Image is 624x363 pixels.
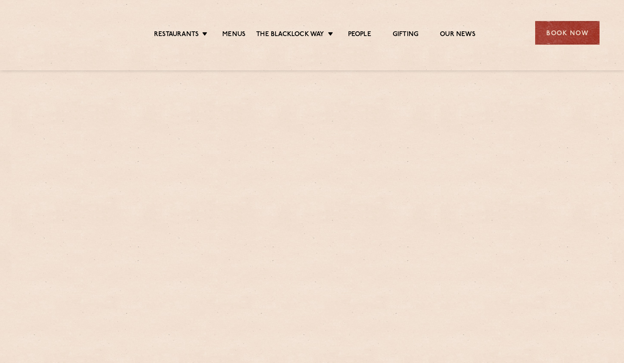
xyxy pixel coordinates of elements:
[393,30,418,40] a: Gifting
[256,30,324,40] a: The Blacklock Way
[154,30,199,40] a: Restaurants
[348,30,371,40] a: People
[440,30,476,40] a: Our News
[24,8,99,57] img: svg%3E
[535,21,600,45] div: Book Now
[222,30,245,40] a: Menus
